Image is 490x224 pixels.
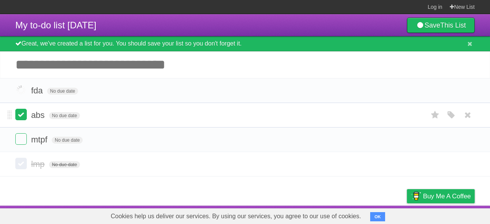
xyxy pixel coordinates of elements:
a: Suggest a feature [426,208,475,222]
span: mtpf [31,135,49,144]
span: abs [31,110,46,120]
span: lmp [31,159,46,169]
a: Terms [371,208,388,222]
span: Cookies help us deliver our services. By using our services, you agree to our use of cookies. [103,209,369,224]
a: About [305,208,321,222]
a: Developers [330,208,361,222]
span: No due date [47,88,78,95]
a: Buy me a coffee [407,189,475,203]
span: No due date [49,161,80,168]
button: OK [370,212,385,221]
label: Star task [428,109,443,121]
b: This List [440,21,466,29]
span: Buy me a coffee [423,190,471,203]
a: Privacy [397,208,417,222]
img: Buy me a coffee [411,190,421,203]
label: Done [15,158,27,169]
span: No due date [52,137,83,144]
label: Done [15,133,27,145]
label: Done [15,84,27,96]
span: My to-do list [DATE] [15,20,96,30]
label: Done [15,109,27,120]
a: SaveThis List [407,18,475,33]
span: No due date [49,112,80,119]
span: fda [31,86,45,95]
